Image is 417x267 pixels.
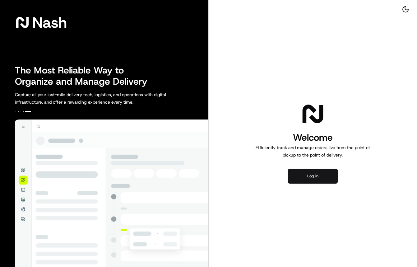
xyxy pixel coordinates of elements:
p: Efficiently track and manage orders live from the point of pickup to the point of delivery. [253,144,373,159]
span: Nash [32,16,67,29]
h1: Welcome [253,131,373,144]
p: Capture all your last-mile delivery tech, logistics, and operations with digital infrastructure, ... [15,91,194,106]
h2: The Most Reliable Way to Organize and Manage Delivery [15,65,154,87]
button: Log in [288,169,338,184]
